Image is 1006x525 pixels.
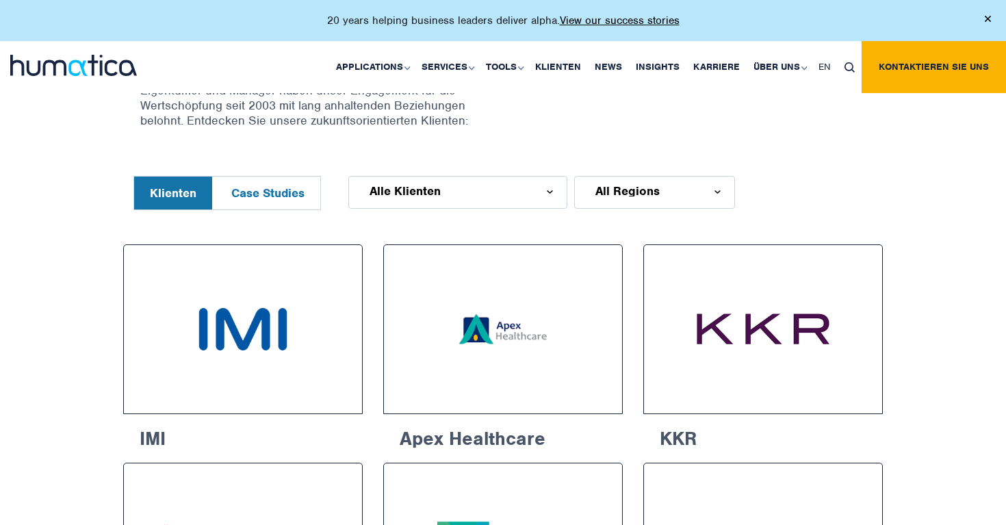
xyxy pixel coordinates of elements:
[528,41,588,93] a: Klienten
[383,414,623,458] h6: Apex Healthcare
[327,14,680,27] p: 20 years helping business leaders deliver alpha.
[595,185,660,196] span: All Regions
[818,61,831,73] span: EN
[686,41,747,93] a: Karriere
[10,55,137,76] img: logo
[862,41,1006,93] a: Kontaktieren Sie uns
[444,270,562,388] img: Apex Healthcare
[629,41,686,93] a: Insights
[123,414,363,458] h6: IMI
[588,41,629,93] a: News
[643,414,883,458] h6: KKR
[844,62,855,73] img: search_icon
[216,177,320,209] button: Case Studies
[714,190,721,194] img: d_arroww
[479,41,528,93] a: Tools
[812,41,838,93] a: EN
[140,68,493,128] p: Wir sind international und branchenübergreifend tätig. Eigentümer und Manager haben unser Engagem...
[560,14,680,27] a: View our success stories
[149,270,337,388] img: IMI
[747,41,812,93] a: Über uns
[547,190,553,194] img: d_arroww
[134,177,212,209] button: Klienten
[415,41,479,93] a: Services
[370,185,441,196] span: Alle Klienten
[329,41,415,93] a: Applications
[669,270,857,388] img: KKR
